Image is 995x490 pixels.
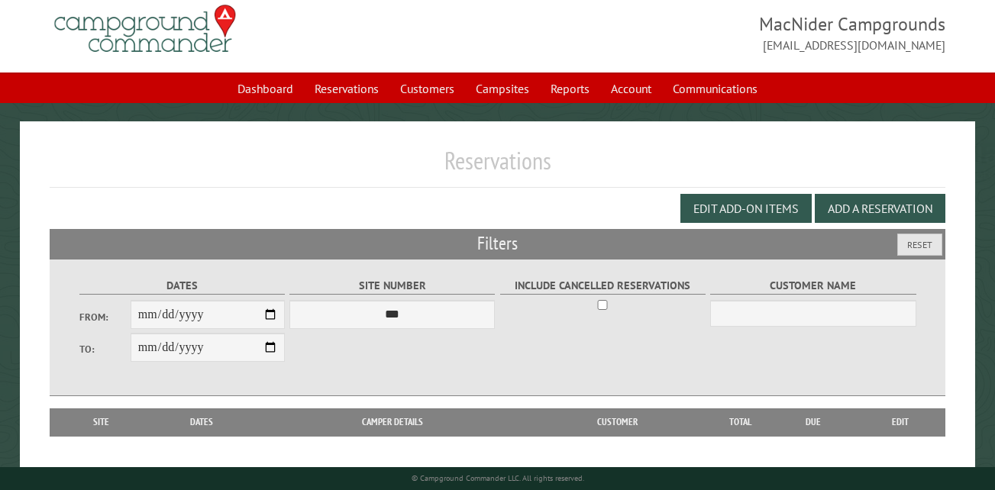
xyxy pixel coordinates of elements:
a: Communications [664,74,767,103]
small: © Campground Commander LLC. All rights reserved. [412,473,584,483]
label: Customer Name [710,277,916,295]
label: From: [79,310,131,324]
a: Account [602,74,661,103]
th: Customer [525,408,710,436]
span: MacNider Campgrounds [EMAIL_ADDRESS][DOMAIN_NAME] [498,11,945,54]
label: To: [79,342,131,356]
button: Reset [897,234,942,256]
h2: Filters [50,229,945,258]
a: Campsites [467,74,538,103]
button: Add a Reservation [815,194,945,223]
th: Dates [144,408,259,436]
a: Customers [391,74,464,103]
th: Edit [855,408,945,436]
th: Site [57,408,144,436]
a: Reports [541,74,599,103]
th: Camper Details [259,408,525,436]
label: Site Number [289,277,495,295]
a: Reservations [305,74,388,103]
h1: Reservations [50,146,945,188]
label: Dates [79,277,285,295]
th: Due [771,408,855,436]
th: Total [710,408,771,436]
a: Dashboard [228,74,302,103]
button: Edit Add-on Items [680,194,812,223]
label: Include Cancelled Reservations [500,277,706,295]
